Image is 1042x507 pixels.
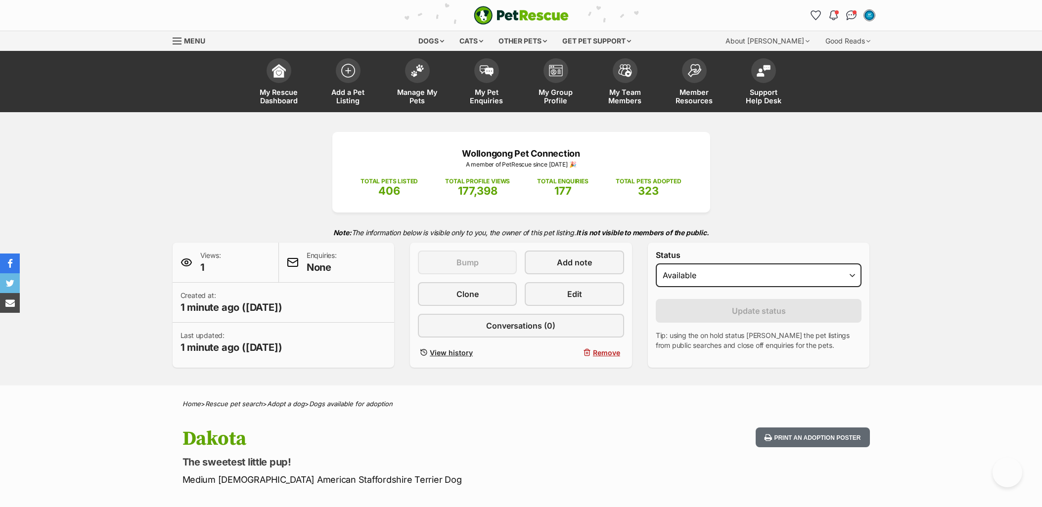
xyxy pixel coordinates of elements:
p: The sweetest little pup! [182,455,601,469]
span: Manage My Pets [395,88,440,105]
p: Wollongong Pet Connection [347,147,695,160]
img: logo-e224e6f780fb5917bec1dbf3a21bbac754714ae5b6737aabdf751b685950b380.svg [474,6,569,25]
p: TOTAL PETS LISTED [361,177,418,186]
span: Edit [567,288,582,300]
button: Bump [418,251,517,274]
a: Edit [525,282,624,306]
a: PetRescue [474,6,569,25]
span: My Group Profile [534,88,578,105]
p: TOTAL PETS ADOPTED [616,177,681,186]
button: Print an adoption poster [756,427,869,448]
button: My account [861,7,877,23]
span: 1 [200,260,221,274]
div: About [PERSON_NAME] [719,31,816,51]
p: Enquiries: [307,251,337,274]
p: Created at: [181,291,282,314]
a: Clone [418,282,517,306]
a: Dogs available for adoption [309,400,393,408]
span: Member Resources [672,88,717,105]
label: Status [656,251,862,259]
p: Medium [DEMOGRAPHIC_DATA] American Staffordshire Terrier Dog [182,473,601,486]
span: 323 [638,184,659,197]
span: Conversations (0) [486,320,555,332]
div: > > > [158,400,885,408]
a: Member Resources [660,53,729,112]
p: The information below is visible only to you, the owner of this pet listing. [173,222,870,243]
p: TOTAL PROFILE VIEWS [445,177,510,186]
iframe: Help Scout Beacon - Open [993,458,1022,487]
a: My Rescue Dashboard [244,53,314,112]
span: 1 minute ago ([DATE]) [181,340,282,354]
a: Add a Pet Listing [314,53,383,112]
img: dashboard-icon-eb2f2d2d3e046f16d808141f083e7271f6b2e854fb5c12c21221c1fb7104beca.svg [272,64,286,78]
a: View history [418,345,517,360]
a: Menu [173,31,212,49]
ul: Account quick links [808,7,877,23]
img: group-profile-icon-3fa3cf56718a62981997c0bc7e787c4b2cf8bcc04b72c1350f741eb67cf2f40e.svg [549,65,563,77]
span: 177,398 [458,184,498,197]
div: Cats [453,31,490,51]
a: Rescue pet search [205,400,263,408]
span: 177 [554,184,572,197]
a: Conversations (0) [418,314,624,338]
button: Remove [525,345,624,360]
img: help-desk-icon-fdf02630f3aa405de69fd3d07c3f3aa587a6932b1a1747fa1d2bba05be0121f9.svg [757,65,770,77]
span: Remove [593,347,620,358]
a: Support Help Desk [729,53,798,112]
div: Other pets [492,31,554,51]
div: Good Reads [818,31,877,51]
a: Manage My Pets [383,53,452,112]
p: Views: [200,251,221,274]
a: My Pet Enquiries [452,53,521,112]
img: team-members-icon-5396bd8760b3fe7c0b43da4ab00e1e3bb1a5d9ba89233759b79545d2d3fc5d0d.svg [618,64,632,77]
strong: Note: [333,228,352,237]
strong: It is not visible to members of the public. [576,228,709,237]
p: TOTAL ENQUIRIES [537,177,588,186]
p: A member of PetRescue since [DATE] 🎉 [347,160,695,169]
span: My Rescue Dashboard [257,88,301,105]
span: Update status [732,305,786,317]
a: Home [182,400,201,408]
a: Conversations [844,7,860,23]
button: Update status [656,299,862,323]
span: Add note [557,256,592,268]
h1: Dakota [182,427,601,450]
span: 1 minute ago ([DATE]) [181,300,282,314]
span: My Team Members [603,88,647,105]
span: Support Help Desk [741,88,786,105]
img: chat-41dd97257d64d25036548639549fe6c8038ab92f7586957e7f3b1b290dea8141.svg [846,10,857,20]
span: None [307,260,337,274]
img: member-resources-icon-8e73f808a243e03378d46382f2149f9095a855e16c252ad45f914b54edf8863c.svg [687,64,701,77]
a: Favourites [808,7,824,23]
span: 406 [378,184,400,197]
a: My Team Members [590,53,660,112]
a: Add note [525,251,624,274]
p: Last updated: [181,331,282,354]
img: add-pet-listing-icon-0afa8454b4691262ce3f59096e99ab1cd57d4a30225e0717b998d2c9b9846f56.svg [341,64,355,78]
div: Dogs [411,31,451,51]
a: Adopt a dog [267,400,305,408]
button: Notifications [826,7,842,23]
a: My Group Profile [521,53,590,112]
span: Clone [456,288,479,300]
img: manage-my-pets-icon-02211641906a0b7f246fdf0571729dbe1e7629f14944591b6c1af311fb30b64b.svg [410,64,424,77]
img: Emily Middleton profile pic [864,10,874,20]
p: Tip: using the on hold status [PERSON_NAME] the pet listings from public searches and close off e... [656,331,862,350]
span: Add a Pet Listing [326,88,370,105]
img: pet-enquiries-icon-7e3ad2cf08bfb03b45e93fb7055b45f3efa6380592205ae92323e6603595dc1f.svg [480,65,494,76]
span: My Pet Enquiries [464,88,509,105]
span: Bump [456,256,479,268]
span: View history [430,347,473,358]
div: Get pet support [555,31,638,51]
span: Menu [184,37,205,45]
img: notifications-46538b983faf8c2785f20acdc204bb7945ddae34d4c08c2a6579f10ce5e182be.svg [829,10,837,20]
